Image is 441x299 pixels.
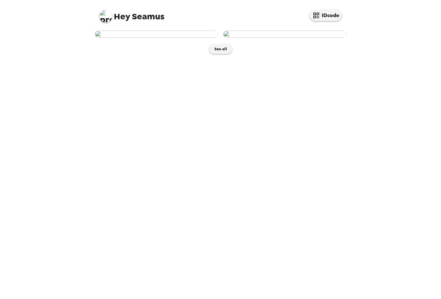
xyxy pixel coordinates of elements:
button: See all [209,44,232,54]
img: profile pic [99,10,112,23]
button: IDcode [309,10,342,21]
span: Seamus [99,6,164,21]
img: user-277673 [223,31,346,38]
img: user-277710 [95,31,218,38]
span: Hey [114,11,130,22]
